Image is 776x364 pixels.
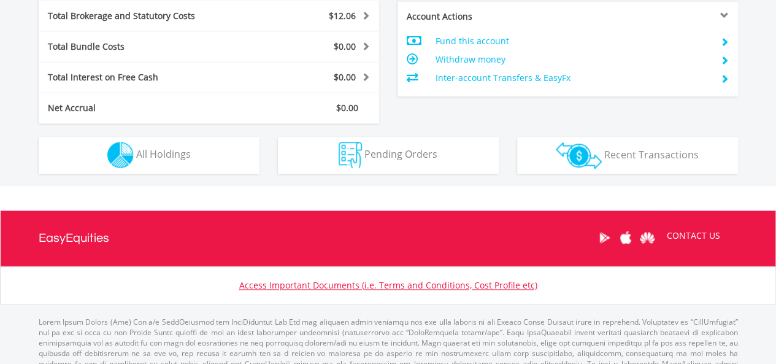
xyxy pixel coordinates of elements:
a: EasyEquities [39,211,109,266]
img: holdings-wht.png [107,142,134,168]
div: Total Bundle Costs [39,41,237,53]
a: Google Play [594,219,615,257]
a: Huawei [637,219,658,257]
a: CONTACT US [658,219,729,253]
span: Recent Transactions [604,147,699,161]
span: All Holdings [136,147,191,161]
td: Inter-account Transfers & EasyFx [435,69,710,87]
td: Withdraw money [435,50,710,69]
span: $12.06 [329,10,356,21]
a: Access Important Documents (i.e. Terms and Conditions, Cost Profile etc) [239,279,537,291]
div: Total Interest on Free Cash [39,71,237,83]
div: Net Accrual [39,102,237,114]
button: Recent Transactions [517,137,738,174]
div: Total Brokerage and Statutory Costs [39,10,237,22]
img: pending_instructions-wht.png [339,142,362,168]
span: Pending Orders [364,147,437,161]
span: $0.00 [336,102,358,114]
a: Apple [615,219,637,257]
span: $0.00 [334,71,356,83]
div: Account Actions [398,10,568,23]
span: $0.00 [334,41,356,52]
td: Fund this account [435,32,710,50]
button: Pending Orders [278,137,499,174]
img: transactions-zar-wht.png [556,142,602,169]
button: All Holdings [39,137,259,174]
